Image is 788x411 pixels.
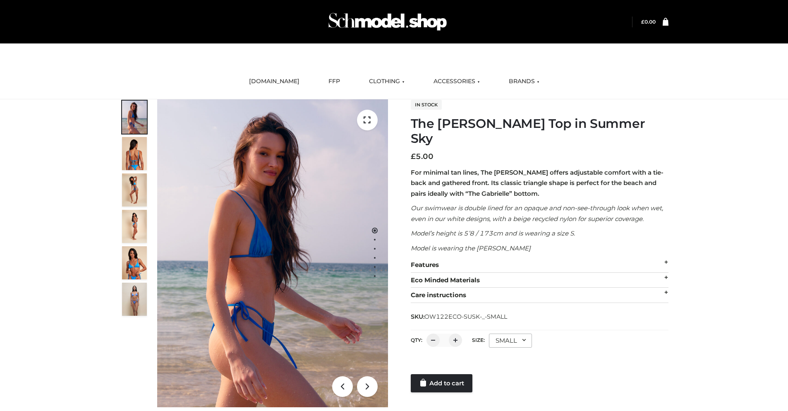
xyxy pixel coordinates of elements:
[489,334,532,348] div: SMALL
[411,374,472,392] a: Add to cart
[122,101,147,134] img: 1.Alex-top_SS-1_4464b1e7-c2c9-4e4b-a62c-58381cd673c0-1.jpg
[641,19,656,25] bdi: 0.00
[122,283,147,316] img: SSVC.jpg
[641,19,656,25] a: £0.00
[322,72,346,91] a: FFP
[326,5,450,38] img: Schmodel Admin 964
[411,257,668,273] div: Features
[472,337,485,343] label: Size:
[243,72,306,91] a: [DOMAIN_NAME]
[411,337,422,343] label: QTY:
[411,152,434,161] bdi: 5.00
[411,273,668,288] div: Eco Minded Materials
[122,210,147,243] img: 3.Alex-top_CN-1-1-2.jpg
[122,173,147,207] img: 4.Alex-top_CN-1-1-2.jpg
[122,137,147,170] img: 5.Alex-top_CN-1-1_1-1.jpg
[411,100,442,110] span: In stock
[411,116,668,146] h1: The [PERSON_NAME] Top in Summer Sky
[424,313,507,320] span: OW122ECO-SUSK-_-SMALL
[157,99,388,407] img: 1.Alex-top_SS-1_4464b1e7-c2c9-4e4b-a62c-58381cd673c0 (1)
[411,229,575,237] em: Model’s height is 5’8 / 173cm and is wearing a size S.
[363,72,411,91] a: CLOTHING
[641,19,644,25] span: £
[411,244,531,252] em: Model is wearing the [PERSON_NAME]
[411,204,663,223] em: Our swimwear is double lined for an opaque and non-see-through look when wet, even in our white d...
[503,72,546,91] a: BRANDS
[411,288,668,303] div: Care instructions
[122,246,147,279] img: 2.Alex-top_CN-1-1-2.jpg
[427,72,486,91] a: ACCESSORIES
[411,152,416,161] span: £
[411,168,663,197] strong: For minimal tan lines, The [PERSON_NAME] offers adjustable comfort with a tie-back and gathered f...
[411,312,508,322] span: SKU:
